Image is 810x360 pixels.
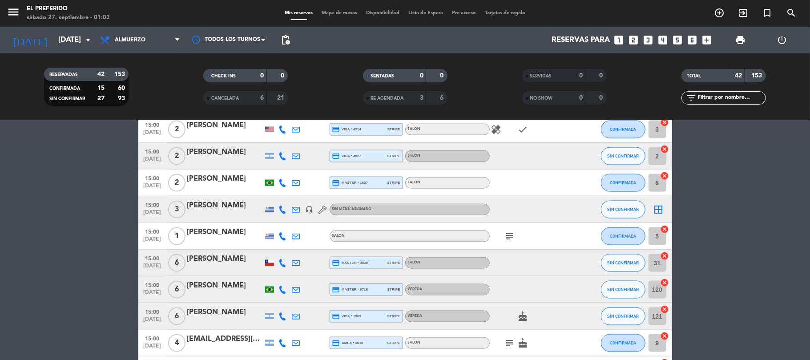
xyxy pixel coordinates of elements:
[599,73,604,79] strong: 0
[332,286,340,294] i: credit_card
[610,127,636,132] span: CONFIRMADA
[607,314,639,319] span: SIN CONFIRMAR
[141,343,164,353] span: [DATE]
[697,93,766,103] input: Filtrar por nombre...
[261,73,264,79] strong: 0
[27,13,110,22] div: sábado 27. septiembre - 01:03
[332,179,340,187] i: credit_card
[607,154,639,158] span: SIN CONFIRMAR
[168,254,185,272] span: 6
[518,311,528,322] i: cake
[317,11,362,16] span: Mapa de mesas
[168,227,185,245] span: 1
[141,119,164,129] span: 15:00
[141,253,164,263] span: 15:00
[738,8,749,18] i: exit_to_app
[141,226,164,236] span: 15:00
[7,5,20,19] i: menu
[141,156,164,166] span: [DATE]
[408,341,421,344] span: SALON
[141,279,164,290] span: 15:00
[141,210,164,220] span: [DATE]
[491,124,502,135] i: healing
[187,307,263,318] div: [PERSON_NAME]
[187,280,263,291] div: [PERSON_NAME]
[97,71,105,77] strong: 42
[661,332,669,340] i: cancel
[332,339,363,347] span: amex * 3018
[777,35,788,45] i: power_settings_new
[168,201,185,218] span: 3
[168,147,185,165] span: 2
[518,124,528,135] i: check
[661,171,669,180] i: cancel
[277,95,286,101] strong: 21
[332,125,340,133] i: credit_card
[628,34,640,46] i: looks_two
[504,231,515,242] i: subject
[735,73,742,79] strong: 42
[579,95,583,101] strong: 0
[599,95,604,101] strong: 0
[97,85,105,91] strong: 15
[735,35,746,45] span: print
[83,35,93,45] i: arrow_drop_down
[701,34,713,46] i: add_box
[504,338,515,348] i: subject
[661,251,669,260] i: cancel
[332,152,340,160] i: credit_card
[408,154,421,158] span: SALON
[168,307,185,325] span: 6
[141,290,164,300] span: [DATE]
[761,27,803,53] div: LOG OUT
[187,120,263,131] div: [PERSON_NAME]
[672,34,684,46] i: looks_5
[332,234,345,238] span: SALON
[280,11,317,16] span: Mis reservas
[408,127,421,131] span: SALON
[332,179,368,187] span: master * 1637
[607,287,639,292] span: SIN CONFIRMAR
[408,314,423,318] span: VEREDA
[661,225,669,234] i: cancel
[530,74,552,78] span: SERVIDAS
[332,312,361,320] span: visa * 1589
[613,34,625,46] i: looks_one
[332,259,368,267] span: master * 3838
[141,236,164,247] span: [DATE]
[332,312,340,320] i: credit_card
[211,96,239,101] span: CANCELADA
[118,95,127,101] strong: 93
[686,93,697,103] i: filter_list
[115,37,145,43] span: Almuerzo
[141,129,164,140] span: [DATE]
[408,181,421,184] span: SALON
[332,125,361,133] span: visa * 4214
[687,74,701,78] span: TOTAL
[447,11,480,16] span: Pre-acceso
[404,11,447,16] span: Lista de Espera
[141,199,164,210] span: 15:00
[168,174,185,192] span: 2
[332,207,372,211] span: Sin menú asignado
[168,334,185,352] span: 4
[607,207,639,212] span: SIN CONFIRMAR
[610,234,636,239] span: CONFIRMADA
[187,253,263,265] div: [PERSON_NAME]
[118,85,127,91] strong: 60
[211,74,236,78] span: CHECK INS
[187,146,263,158] div: [PERSON_NAME]
[141,146,164,156] span: 15:00
[168,121,185,138] span: 2
[281,73,286,79] strong: 0
[607,260,639,265] span: SIN CONFIRMAR
[420,95,423,101] strong: 3
[332,339,340,347] i: credit_card
[371,96,404,101] span: RE AGENDADA
[786,8,797,18] i: search
[387,313,400,319] span: stripe
[332,259,340,267] i: credit_card
[653,204,664,215] i: border_all
[552,36,610,44] span: Reservas para
[114,71,127,77] strong: 153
